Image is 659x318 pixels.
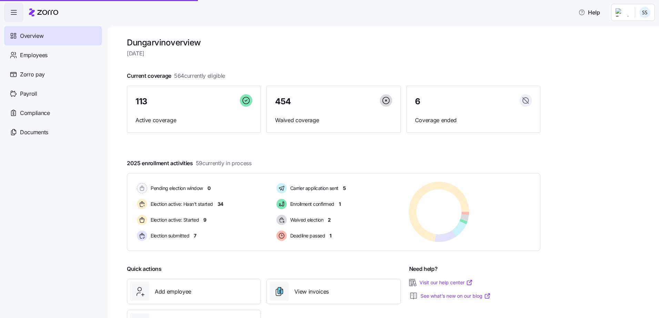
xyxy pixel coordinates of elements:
[127,72,225,80] span: Current coverage
[4,26,102,45] a: Overview
[217,201,223,208] span: 34
[20,128,48,137] span: Documents
[155,287,191,296] span: Add employee
[275,116,392,125] span: Waived coverage
[4,123,102,142] a: Documents
[4,45,102,65] a: Employees
[329,232,332,239] span: 1
[419,279,473,286] a: Visit our help center
[174,72,225,80] span: 564 currently eligible
[415,116,532,125] span: Coverage ended
[275,97,291,106] span: 454
[127,265,162,273] span: Quick actions
[4,103,102,123] a: Compliance
[207,185,211,192] span: 0
[20,109,50,117] span: Compliance
[149,216,199,223] span: Election active: Started
[578,8,600,17] span: Help
[415,97,420,106] span: 6
[4,84,102,103] a: Payroll
[127,37,540,48] h1: Dungarvin overview
[135,97,148,106] span: 113
[127,49,540,58] span: [DATE]
[288,201,334,208] span: Enrollment confirmed
[294,287,329,296] span: View invoices
[149,201,213,208] span: Election active: Hasn't started
[339,201,341,208] span: 1
[288,216,324,223] span: Waived election
[196,159,252,168] span: 59 currently in process
[20,51,48,60] span: Employees
[288,232,325,239] span: Deadline passed
[149,232,189,239] span: Election submitted
[409,265,438,273] span: Need help?
[135,116,252,125] span: Active coverage
[127,159,252,168] span: 2025 enrollment activities
[149,185,203,192] span: Pending election window
[194,232,196,239] span: 7
[288,185,338,192] span: Carrier application sent
[4,65,102,84] a: Zorro pay
[616,8,629,17] img: Employer logo
[343,185,346,192] span: 5
[639,7,650,18] img: b3a65cbeab486ed89755b86cd886e362
[328,216,331,223] span: 2
[203,216,206,223] span: 9
[20,32,43,40] span: Overview
[573,6,606,19] button: Help
[20,70,45,79] span: Zorro pay
[420,293,491,299] a: See what’s new on our blog
[20,89,37,98] span: Payroll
